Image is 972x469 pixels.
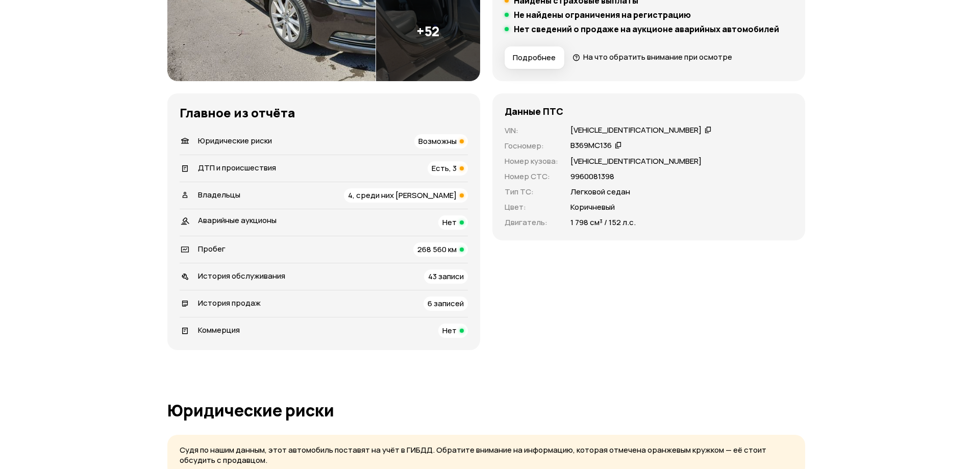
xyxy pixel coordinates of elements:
p: 9960081398 [570,171,614,182]
p: Тип ТС : [505,186,558,198]
span: Юридические риски [198,135,272,146]
span: 4, среди них [PERSON_NAME] [348,190,457,201]
p: VIN : [505,125,558,136]
p: Цвет : [505,202,558,213]
p: Легковой седан [570,186,630,198]
span: 6 записей [428,298,464,309]
p: Номер кузова : [505,156,558,167]
p: Госномер : [505,140,558,152]
span: История продаж [198,298,261,308]
span: 43 записи [428,271,464,282]
div: В369МС136 [570,140,612,151]
button: Подробнее [505,46,564,69]
h5: Не найдены ограничения на регистрацию [514,10,691,20]
div: [VEHICLE_IDENTIFICATION_NUMBER] [570,125,702,136]
h5: Нет сведений о продаже на аукционе аварийных автомобилей [514,24,779,34]
p: 1 798 см³ / 152 л.с. [570,217,636,228]
h1: Юридические риски [167,401,805,419]
span: ДТП и происшествия [198,162,276,173]
p: Судя по нашим данным, этот автомобиль поставят на учёт в ГИБДД. Обратите внимание на информацию, ... [180,445,793,466]
span: Аварийные аукционы [198,215,277,226]
span: Есть, 3 [432,163,457,174]
p: Номер СТС : [505,171,558,182]
p: [VEHICLE_IDENTIFICATION_NUMBER] [570,156,702,167]
span: Возможны [418,136,457,146]
h4: Данные ПТС [505,106,563,117]
span: Нет [442,325,457,336]
span: На что обратить внимание при осмотре [583,52,732,62]
span: История обслуживания [198,270,285,281]
span: Подробнее [513,53,556,63]
p: Двигатель : [505,217,558,228]
p: Коричневый [570,202,615,213]
span: Коммерция [198,325,240,335]
a: На что обратить внимание при осмотре [572,52,733,62]
span: Владельцы [198,189,240,200]
h3: Главное из отчёта [180,106,468,120]
span: Пробег [198,243,226,254]
span: Нет [442,217,457,228]
span: 268 560 км [417,244,457,255]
